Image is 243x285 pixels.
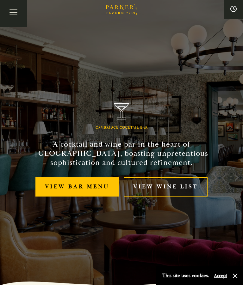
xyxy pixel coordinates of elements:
img: Parker's Tavern Brasserie Cambridge [114,103,129,119]
button: Accept [214,273,227,279]
a: View Wine List [124,177,208,197]
p: This site uses cookies. [162,271,209,280]
h2: A cocktail and wine bar in the heart of [GEOGRAPHIC_DATA], boasting unpretentious sophistication ... [32,140,211,167]
h1: Cambridge Cocktail Bar [96,126,148,130]
button: Close and accept [232,273,238,279]
a: View bar menu [35,177,119,197]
